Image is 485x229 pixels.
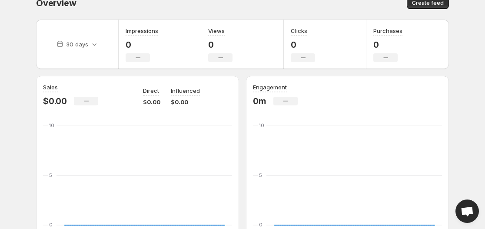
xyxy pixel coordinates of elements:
h3: Purchases [373,26,402,35]
p: 0m [253,96,266,106]
h3: Views [208,26,225,35]
p: 0 [126,39,158,50]
text: 0 [259,222,262,228]
h3: Clicks [291,26,307,35]
p: $0.00 [143,98,160,106]
text: 10 [49,122,54,128]
text: 5 [49,172,52,178]
p: 0 [208,39,233,50]
div: Open chat [455,200,479,223]
p: 30 days [66,40,88,49]
h3: Sales [43,83,58,92]
text: 0 [49,222,53,228]
p: 0 [373,39,402,50]
h3: Impressions [126,26,158,35]
text: 10 [259,122,264,128]
text: 5 [259,172,262,178]
p: 0 [291,39,315,50]
p: $0.00 [43,96,67,106]
h3: Engagement [253,83,287,92]
p: Direct [143,86,159,95]
p: $0.00 [171,98,200,106]
p: Influenced [171,86,200,95]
